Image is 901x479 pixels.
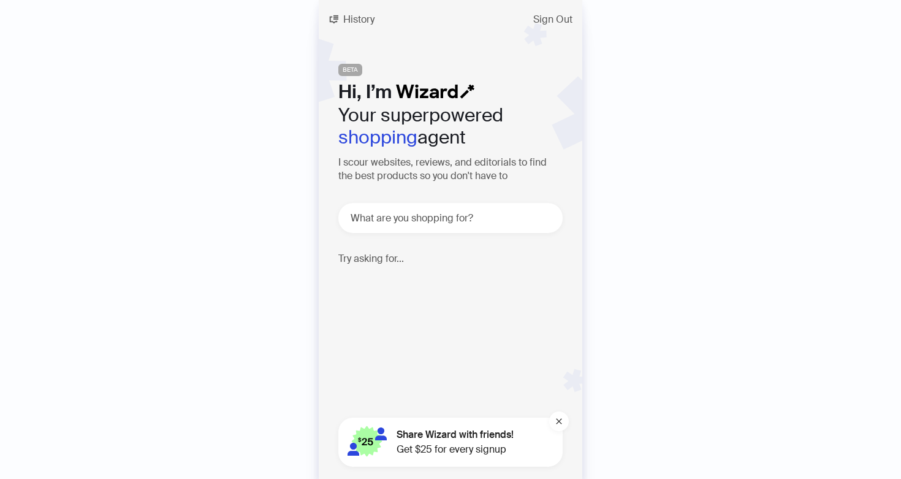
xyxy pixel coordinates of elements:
button: Sign Out [523,10,582,29]
button: History [319,10,384,29]
h4: Try asking for... [338,253,563,264]
em: shopping [338,125,417,149]
h3: I scour websites, reviews, and editorials to find the best products so you don't have to [338,156,563,183]
span: Hi, I’m [338,80,392,104]
button: Share Wizard with friends!Get $25 for every signup [338,418,563,467]
span: BETA [338,64,362,76]
span: Get $25 for every signup [397,442,514,457]
span: History [343,15,374,25]
span: Share Wizard with friends! [397,427,514,442]
span: close [555,418,563,425]
h2: Your superpowered agent [338,104,563,148]
span: Sign Out [533,15,572,25]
